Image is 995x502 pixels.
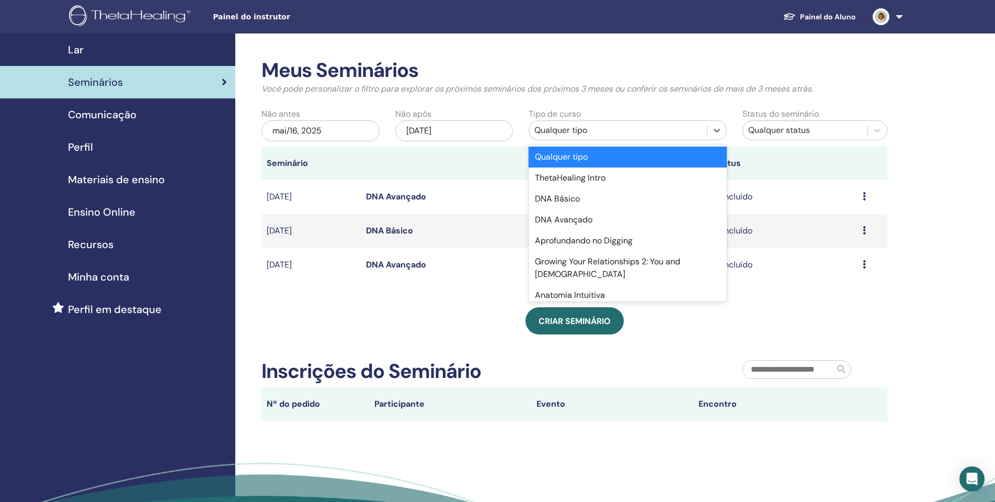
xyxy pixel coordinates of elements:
th: Participante [369,387,531,421]
span: Painel do instrutor [213,12,370,23]
td: [DATE] [261,180,361,214]
img: logo.png [69,5,194,29]
td: Concluído [708,214,857,248]
label: Não após [395,108,431,120]
span: Criar seminário [539,316,611,327]
img: graduation-cap-white.svg [783,12,796,21]
div: Qualquer status [748,124,862,137]
div: mai/16, 2025 [261,120,380,141]
a: DNA Básico [366,225,413,236]
span: Perfil [68,139,93,155]
th: Evento [531,387,693,421]
div: Qualquer tipo [529,147,727,168]
div: ThetaHealing Intro [529,168,727,188]
span: Materiais de ensino [68,172,165,187]
td: [DATE] [261,248,361,282]
a: DNA Avançado [366,259,426,270]
div: Growing Your Relationships 2: You and [DEMOGRAPHIC_DATA] [529,251,727,285]
td: Concluído [708,180,857,214]
div: Aprofundando no Digging [529,230,727,251]
span: Lar [68,42,84,58]
span: Seminários [68,74,123,90]
th: Status [708,147,857,180]
label: Não antes [261,108,300,120]
label: Tipo de curso [529,108,581,120]
h2: Meus Seminários [261,59,887,83]
th: Seminário [261,147,361,180]
a: Criar seminário [525,307,624,334]
span: Ensino Online [68,204,135,220]
div: DNA Avançado [529,209,727,230]
img: default.jpg [873,8,889,25]
span: Comunicação [68,107,136,122]
a: DNA Avançado [366,191,426,202]
th: Nº do pedido [261,387,369,421]
div: Anatomia Intuitiva [529,285,727,306]
span: Perfil em destaque [68,302,162,317]
div: DNA Básico [529,188,727,209]
div: [DATE] [395,120,513,141]
a: Painel do Aluno [775,7,864,27]
div: Open Intercom Messenger [959,466,985,492]
p: Você pode personalizar o filtro para explorar os próximos seminários dos próximos 3 meses ou conf... [261,83,887,95]
span: Minha conta [68,269,129,285]
label: Status do seminário [742,108,819,120]
th: Encontro [693,387,855,421]
td: Concluído [708,248,857,282]
span: Recursos [68,237,113,252]
td: [DATE] [261,214,361,248]
div: Qualquer tipo [534,124,702,137]
h2: Inscrições do Seminário [261,360,481,384]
